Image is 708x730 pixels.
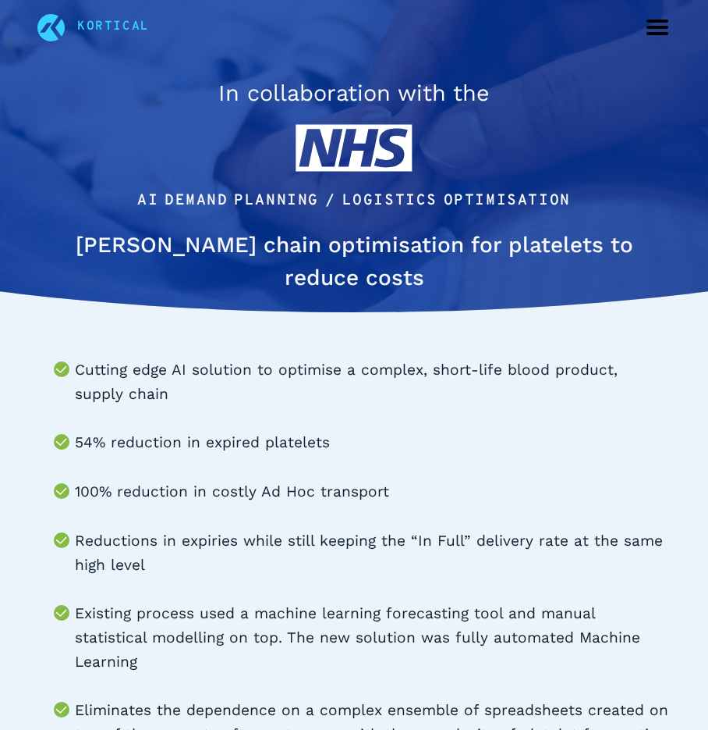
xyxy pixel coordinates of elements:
[75,431,671,455] li: 54% reduction in expired platelets
[342,189,571,213] li: Logistics optimisation
[77,17,150,37] a: Kortical
[75,602,671,674] li: Existing process used a machine learning forecasting tool and manual statistical modelling on top...
[75,480,671,504] li: 100% reduction in costly Ad Hoc transport
[296,116,412,180] img: NHS client logo
[137,189,319,213] li: AI demand planning
[75,529,671,577] li: Reductions in expiries while still keeping the “In Full” delivery rate at the same high level
[325,189,336,213] li: /
[61,77,647,110] h2: In collaboration with the
[61,229,647,294] h1: [PERSON_NAME] chain optimisation for platelets to reduce costs
[75,358,671,406] li: Cutting edge AI solution to optimise a complex, short-life blood product, supply chain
